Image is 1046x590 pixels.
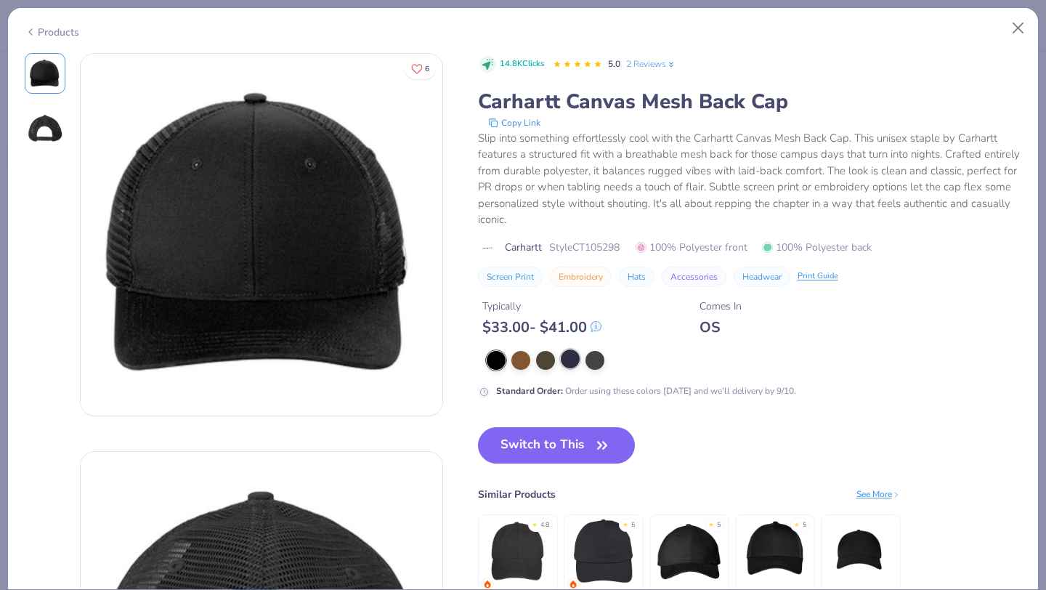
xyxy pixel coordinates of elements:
img: Econscious Twill 5-Panel Unstructured Hat [826,517,895,586]
span: Carhartt [505,240,542,255]
div: See More [856,488,901,501]
button: Headwear [734,267,790,287]
div: Similar Products [478,487,556,502]
div: Comes In [700,299,742,314]
img: Big Accessories 5-Panel Brushed Twill Unstructured Cap [654,517,723,586]
a: 2 Reviews [626,57,676,70]
button: Hats [619,267,654,287]
img: Front [81,54,442,416]
span: 14.8K Clicks [500,58,544,70]
div: 5.0 Stars [553,53,602,76]
div: Slip into something effortlessly cool with the Carhartt Canvas Mesh Back Cap. This unisex staple ... [478,130,1022,228]
button: Close [1005,15,1032,42]
div: 4.8 [540,520,549,530]
span: 5.0 [608,58,620,70]
div: ★ [623,520,628,526]
div: ★ [708,520,714,526]
div: $ 33.00 - $ 41.00 [482,318,601,336]
div: Print Guide [798,270,838,283]
button: copy to clipboard [484,116,545,130]
div: Order using these colors [DATE] and we’ll delivery by 9/10. [496,384,796,397]
div: ★ [532,520,538,526]
button: Accessories [662,267,726,287]
button: Switch to This [478,427,636,464]
div: Products [25,25,79,40]
img: Back [28,111,62,146]
span: 6 [425,65,429,73]
button: Like [405,58,436,79]
div: Carhartt Canvas Mesh Back Cap [478,88,1022,116]
img: Big Accessories 6-Panel Structured Trucker Cap [740,517,809,586]
img: trending.gif [569,580,577,589]
img: trending.gif [483,580,492,589]
img: brand logo [478,242,498,254]
span: Style CT105298 [549,240,620,255]
button: Screen Print [478,267,543,287]
button: Embroidery [550,267,612,287]
div: 5 [631,520,635,530]
strong: Standard Order : [496,385,563,397]
div: OS [700,318,742,336]
div: 5 [717,520,721,530]
img: Adams Optimum Pigment Dyed-Cap [483,517,552,586]
img: Big Accessories 6-Panel Twill Unstructured Cap [569,517,638,586]
div: 5 [803,520,806,530]
span: 100% Polyester front [636,240,747,255]
div: Typically [482,299,601,314]
div: ★ [794,520,800,526]
span: 100% Polyester back [762,240,872,255]
img: Front [28,56,62,91]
